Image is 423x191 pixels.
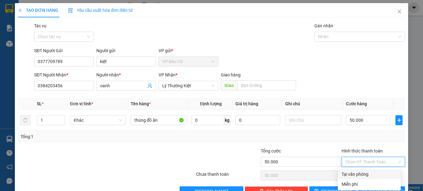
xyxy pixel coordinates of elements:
[60,121,63,125] span: down
[68,8,133,13] span: Yêu cầu xuất hóa đơn điện tử
[96,71,156,78] div: Người nhận
[58,116,65,120] span: Increase Value
[221,80,237,90] span: Giao
[237,80,296,90] input: Dọc đường
[285,115,341,125] input: Ghi Chú
[235,101,258,106] span: Giá trị hàng
[131,115,186,125] input: VD: Bàn, Ghế
[342,171,397,178] div: Tại văn phòng
[283,98,343,110] th: Ghi chú
[235,115,280,125] input: 0
[159,72,176,77] span: VP Nhận
[346,101,367,106] span: Cước hàng
[74,116,122,125] span: Khác
[342,181,397,188] div: Miễn phí
[68,8,73,13] img: icon
[221,72,241,77] span: Giao hàng
[20,133,164,140] div: Tổng: 1
[147,83,152,88] span: user-add
[195,171,260,182] div: Chưa thanh toán
[18,8,58,13] span: TẠO ĐƠN HÀNG
[34,71,94,78] div: SĐT Người Nhận
[34,47,94,54] div: SĐT Người Gửi
[397,9,402,14] span: close
[395,115,403,125] button: plus
[34,23,46,28] label: Tác vụ
[224,115,230,125] span: kg
[70,101,93,106] span: Đơn vị tính
[58,120,65,125] span: Decrease Value
[60,116,63,120] span: up
[37,101,42,106] span: SL
[20,115,30,125] button: delete
[162,81,215,90] span: Lý Thường Kiệt
[342,148,383,153] label: Hình thức thanh toán
[396,118,402,123] span: plus
[131,101,151,106] span: Tên hàng
[18,8,22,12] span: plus
[96,47,156,54] div: Người gửi
[162,57,215,66] span: VP Bàu Cỏ
[391,3,408,20] button: Close
[261,148,281,153] span: Tổng cước
[159,47,218,54] div: VP gửi
[200,101,222,106] span: Định lượng
[314,23,333,28] label: Gán nhãn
